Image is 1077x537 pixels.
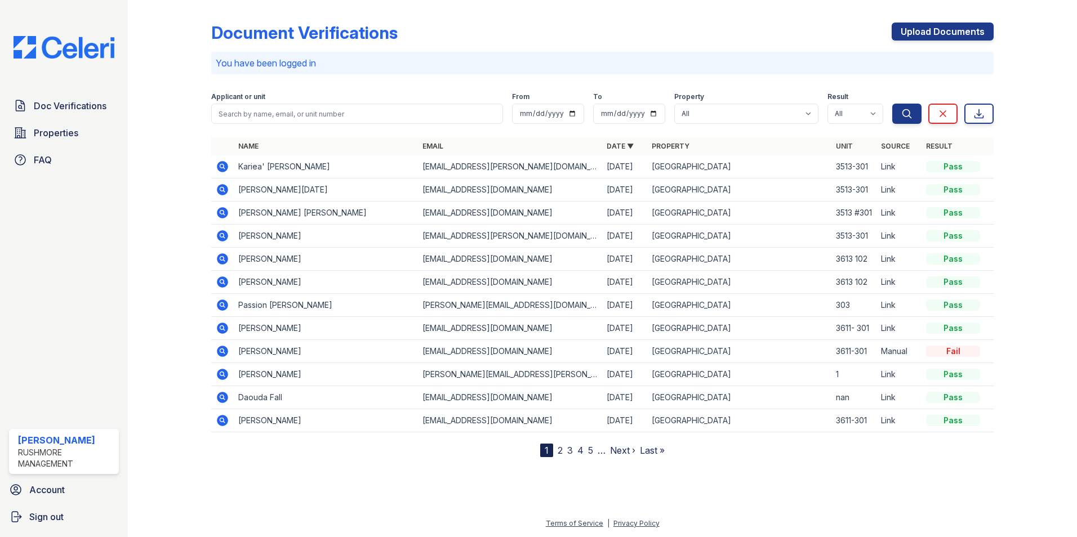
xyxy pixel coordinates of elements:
td: Link [876,155,922,178]
span: … [598,444,606,457]
td: [PERSON_NAME] [234,271,418,294]
a: Next › [610,445,635,456]
td: [PERSON_NAME] [234,317,418,340]
td: [DATE] [602,409,647,432]
td: [EMAIL_ADDRESS][DOMAIN_NAME] [418,409,602,432]
td: [DATE] [602,317,647,340]
td: [GEOGRAPHIC_DATA] [647,340,831,363]
td: Daouda Fall [234,386,418,409]
span: Properties [34,126,78,140]
td: Link [876,225,922,248]
td: 3611-301 [831,340,876,363]
div: [PERSON_NAME] [18,433,114,447]
a: Upload Documents [892,23,994,41]
td: [EMAIL_ADDRESS][PERSON_NAME][DOMAIN_NAME] [418,225,602,248]
img: CE_Logo_Blue-a8612792a0a2168367f1c8372b55b34899dd931a85d93a1a3d3e32e68fde9ad4.png [5,36,123,59]
td: [DATE] [602,248,647,271]
a: Email [422,142,443,150]
div: Document Verifications [211,23,398,43]
span: Doc Verifications [34,99,106,113]
div: Pass [926,184,980,195]
td: Link [876,386,922,409]
td: [EMAIL_ADDRESS][PERSON_NAME][DOMAIN_NAME] [418,155,602,178]
span: FAQ [34,153,52,167]
td: [EMAIL_ADDRESS][DOMAIN_NAME] [418,386,602,409]
td: [EMAIL_ADDRESS][DOMAIN_NAME] [418,271,602,294]
div: 1 [540,444,553,457]
a: Name [238,142,259,150]
input: Search by name, email, or unit number [211,104,503,124]
label: Result [827,92,848,101]
a: Terms of Service [546,519,603,527]
a: FAQ [9,149,119,171]
td: 3513-301 [831,178,876,202]
td: [GEOGRAPHIC_DATA] [647,386,831,409]
div: Pass [926,253,980,265]
td: Link [876,202,922,225]
td: 1 [831,363,876,386]
p: You have been logged in [216,56,989,70]
td: [GEOGRAPHIC_DATA] [647,294,831,317]
label: To [593,92,602,101]
td: [GEOGRAPHIC_DATA] [647,363,831,386]
td: Passion [PERSON_NAME] [234,294,418,317]
td: Link [876,317,922,340]
td: Link [876,363,922,386]
td: 3611- 301 [831,317,876,340]
div: Pass [926,276,980,288]
td: Manual [876,340,922,363]
td: [GEOGRAPHIC_DATA] [647,178,831,202]
td: [PERSON_NAME][EMAIL_ADDRESS][PERSON_NAME][DOMAIN_NAME] [418,363,602,386]
td: [PERSON_NAME][DATE] [234,178,418,202]
div: Pass [926,415,980,426]
td: [EMAIL_ADDRESS][DOMAIN_NAME] [418,202,602,225]
div: Fail [926,346,980,357]
td: 3611-301 [831,409,876,432]
td: Link [876,294,922,317]
a: 3 [567,445,573,456]
td: 3513-301 [831,225,876,248]
td: [EMAIL_ADDRESS][DOMAIN_NAME] [418,340,602,363]
td: [PERSON_NAME] [PERSON_NAME] [234,202,418,225]
td: Link [876,178,922,202]
td: [DATE] [602,225,647,248]
div: | [607,519,609,527]
td: [PERSON_NAME] [234,248,418,271]
td: [PERSON_NAME] [234,363,418,386]
td: [GEOGRAPHIC_DATA] [647,248,831,271]
td: [GEOGRAPHIC_DATA] [647,317,831,340]
td: [DATE] [602,340,647,363]
label: Property [674,92,704,101]
div: Pass [926,161,980,172]
td: Link [876,409,922,432]
td: [GEOGRAPHIC_DATA] [647,409,831,432]
td: [DATE] [602,178,647,202]
td: 3513-301 [831,155,876,178]
a: Date ▼ [607,142,634,150]
td: [GEOGRAPHIC_DATA] [647,155,831,178]
td: Link [876,248,922,271]
td: [PERSON_NAME] [234,340,418,363]
a: Source [881,142,910,150]
a: Account [5,478,123,501]
div: Pass [926,323,980,334]
a: Properties [9,122,119,144]
a: Privacy Policy [613,519,660,527]
a: 2 [558,445,563,456]
a: Sign out [5,505,123,528]
span: Sign out [29,510,64,523]
td: [PERSON_NAME][EMAIL_ADDRESS][DOMAIN_NAME] [418,294,602,317]
label: Applicant or unit [211,92,265,101]
td: 303 [831,294,876,317]
td: [EMAIL_ADDRESS][DOMAIN_NAME] [418,317,602,340]
a: Last » [640,445,665,456]
label: From [512,92,529,101]
td: [PERSON_NAME] [234,225,418,248]
a: Doc Verifications [9,95,119,117]
td: [EMAIL_ADDRESS][DOMAIN_NAME] [418,248,602,271]
td: Kariea' [PERSON_NAME] [234,155,418,178]
div: Pass [926,299,980,311]
td: 3613 102 [831,248,876,271]
div: Rushmore Management [18,447,114,469]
